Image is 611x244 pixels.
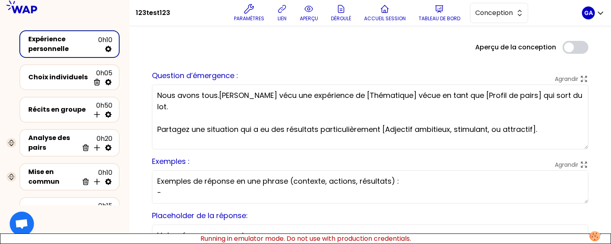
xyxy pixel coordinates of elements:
div: 0h10 [78,168,112,186]
label: Exemples : [152,156,190,166]
div: 0h05 [90,68,112,86]
textarea: Exemples de réponse en une phrase (contexte, actions, résultats) : - - [152,170,588,204]
a: Ouvrir le chat [10,212,34,236]
p: GA [584,9,593,17]
p: Déroulé [331,15,351,22]
p: aperçu [300,15,318,22]
p: Agrandir [555,75,578,83]
p: lien [278,15,287,22]
div: 0h50 [90,101,112,119]
p: Accueil session [364,15,406,22]
p: Paramètres [234,15,264,22]
label: Placeholder de la réponse: [152,210,248,221]
label: Aperçu de la conception [475,42,556,52]
button: Déroulé [328,1,354,25]
button: lien [274,1,290,25]
button: GA [582,6,605,19]
textarea: Nous avons tous.[PERSON_NAME] vécu une expérience de [Thématique] vécue en tant que [Profil de pa... [152,85,588,149]
div: 0h20 [78,134,112,152]
button: Tableau de bord [415,1,464,25]
div: Choix individuels [28,72,90,82]
div: Mise en commun [28,167,78,187]
div: Mise en action [28,205,78,215]
button: Accueil session [361,1,409,25]
div: 0h15 [78,201,112,219]
div: Analyse des pairs [28,133,78,153]
button: Conception [470,3,528,23]
button: aperçu [297,1,321,25]
label: Question d’émergence : [152,70,238,81]
div: Expérience personnelle [28,34,98,54]
div: 0h10 [98,35,112,53]
p: Agrandir [555,161,578,169]
span: Conception [475,8,512,18]
p: Tableau de bord [419,15,460,22]
button: Paramètres [231,1,268,25]
div: Récits en groupe [28,105,90,115]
